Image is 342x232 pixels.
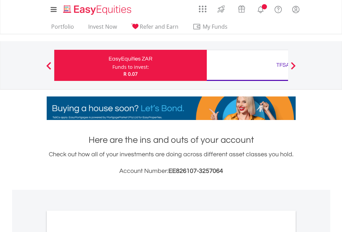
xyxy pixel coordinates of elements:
[286,65,300,72] button: Next
[168,168,223,174] span: EE826107-3257064
[123,71,138,77] span: R 0.07
[48,23,77,34] a: Portfolio
[128,23,181,34] a: Refer and Earn
[252,2,269,16] a: Notifications
[47,134,296,146] h1: Here are the ins and outs of your account
[231,2,252,15] a: Vouchers
[47,150,296,176] div: Check out how all of your investments are doing across different asset classes you hold.
[199,5,206,13] img: grid-menu-icon.svg
[287,2,305,17] a: My Profile
[85,23,120,34] a: Invest Now
[236,3,247,15] img: vouchers-v2.svg
[215,3,227,15] img: thrive-v2.svg
[193,22,238,31] span: My Funds
[194,2,211,13] a: AppsGrid
[61,2,134,16] a: Home page
[42,65,56,72] button: Previous
[47,166,296,176] h3: Account Number:
[58,54,203,64] div: EasyEquities ZAR
[62,4,134,16] img: EasyEquities_Logo.png
[140,23,178,30] span: Refer and Earn
[47,96,296,120] img: EasyMortage Promotion Banner
[112,64,149,71] div: Funds to invest:
[269,2,287,16] a: FAQ's and Support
